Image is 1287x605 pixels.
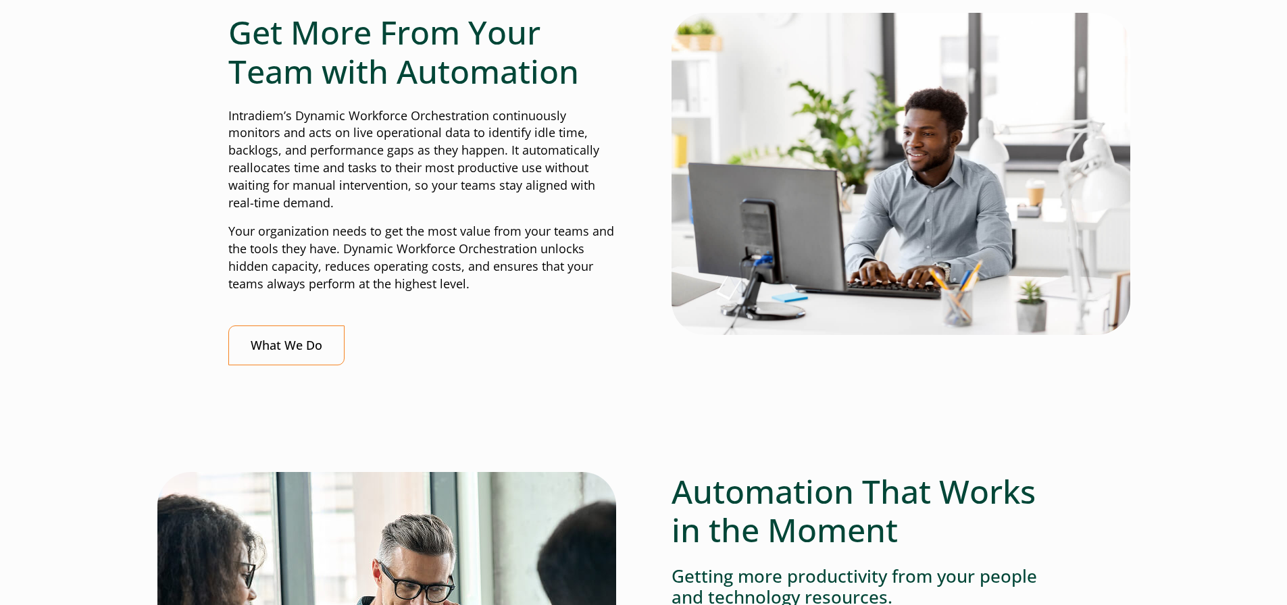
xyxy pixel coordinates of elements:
h2: Automation That Works in the Moment [672,472,1059,550]
p: Your organization needs to get the most value from your teams and the tools they have. Dynamic Wo... [228,223,616,293]
p: Intradiem’s Dynamic Workforce Orchestration continuously monitors and acts on live operational da... [228,107,616,212]
img: Man typing on computer with real-time automation [672,13,1130,334]
a: What We Do [228,325,345,365]
h2: Get More From Your Team with Automation [228,13,616,90]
